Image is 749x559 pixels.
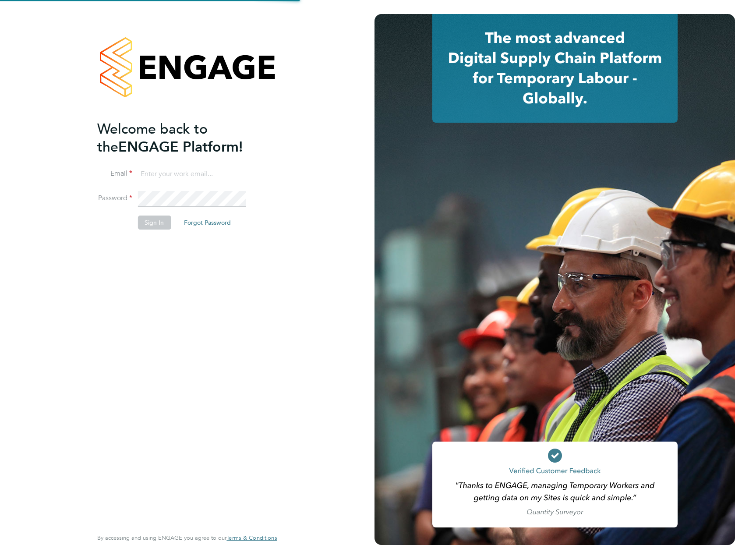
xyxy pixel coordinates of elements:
a: Terms & Conditions [226,534,277,541]
button: Sign In [138,216,171,230]
h2: ENGAGE Platform! [97,120,268,156]
label: Email [97,169,132,178]
button: Forgot Password [177,216,238,230]
label: Password [97,194,132,203]
span: Welcome back to the [97,120,208,156]
span: By accessing and using ENGAGE you agree to our [97,534,277,541]
input: Enter your work email... [138,166,246,182]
